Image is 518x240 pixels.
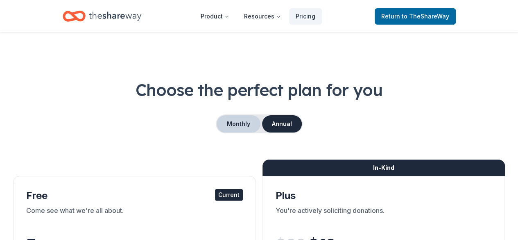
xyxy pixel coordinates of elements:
[262,160,505,176] div: In-Kind
[63,7,141,26] a: Home
[194,8,236,25] button: Product
[402,13,449,20] span: to TheShareWay
[276,189,492,202] div: Plus
[262,115,302,133] button: Annual
[375,8,456,25] a: Returnto TheShareWay
[238,8,287,25] button: Resources
[194,7,322,26] nav: Main
[26,206,243,229] div: Come see what we're all about.
[217,115,260,133] button: Monthly
[289,8,322,25] a: Pricing
[381,11,449,21] span: Return
[215,189,243,201] div: Current
[276,206,492,229] div: You're actively soliciting donations.
[26,189,243,202] div: Free
[13,78,505,101] h1: Choose the perfect plan for you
